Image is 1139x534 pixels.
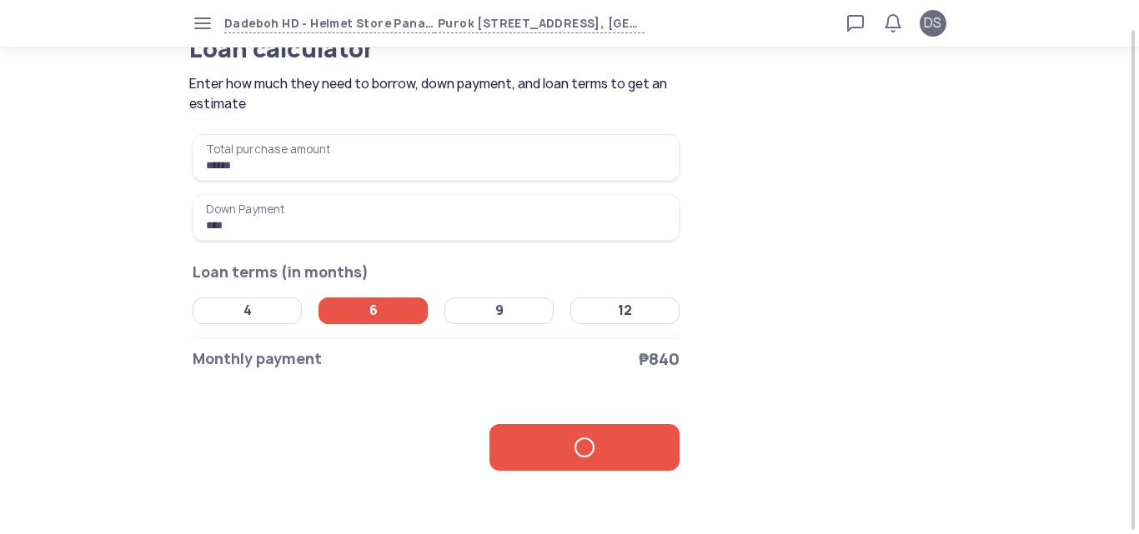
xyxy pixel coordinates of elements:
[924,13,941,33] span: DS
[243,302,252,319] div: 4
[639,347,680,371] span: ₱840
[224,14,434,33] span: Dadeboh HD - Helmet Store Panacan
[193,261,680,284] h2: Loan terms (in months)
[920,10,946,37] button: DS
[189,37,619,61] h1: Loan calculator
[369,302,378,319] div: 6
[189,74,685,114] span: Enter how much they need to borrow, down payment, and loan terms to get an estimate
[495,302,504,319] div: 9
[193,134,680,181] input: Total purchase amount
[193,194,680,241] input: Down Payment
[434,14,645,33] span: Purok [STREET_ADDRESS], [GEOGRAPHIC_DATA]
[224,14,645,33] button: Dadeboh HD - Helmet Store PanacanPurok [STREET_ADDRESS], [GEOGRAPHIC_DATA]
[193,347,322,371] span: Monthly payment
[618,302,632,319] div: 12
